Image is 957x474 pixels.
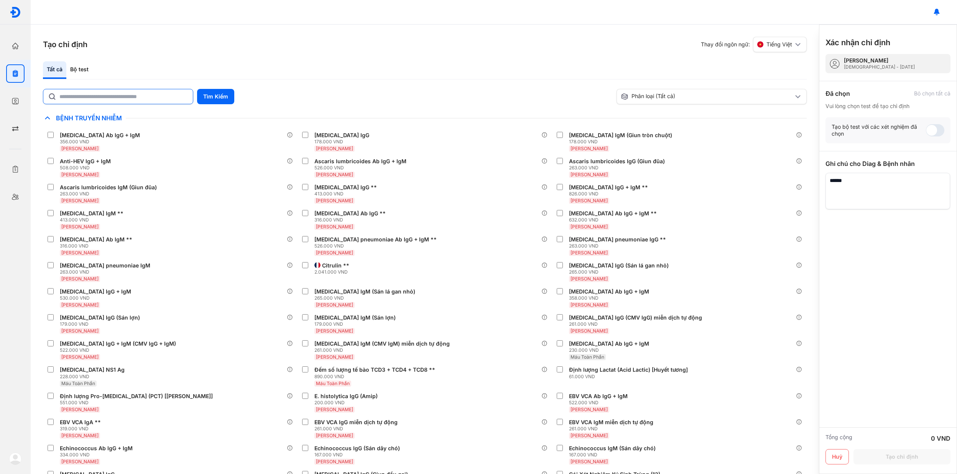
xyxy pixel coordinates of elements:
div: [DEMOGRAPHIC_DATA] - [DATE] [844,64,915,70]
span: [PERSON_NAME] [316,302,353,308]
span: [PERSON_NAME] [316,172,353,177]
div: 179.000 VND [314,321,399,327]
div: 522.000 VND [60,347,179,353]
div: 358.000 VND [569,295,652,301]
span: [PERSON_NAME] [61,146,99,151]
div: 261.000 VND [314,426,401,432]
div: 522.000 VND [569,400,631,406]
div: EBV VCA Ab IgG + IgM [569,393,628,400]
span: [PERSON_NAME] [571,224,608,230]
div: Ascaris lumbricoides IgM (Giun đũa) [60,184,157,191]
span: [PERSON_NAME] [61,276,99,282]
span: [PERSON_NAME] [61,354,99,360]
div: 2.041.000 VND [314,269,352,275]
div: Bộ test [66,61,92,79]
h3: Tạo chỉ định [43,39,87,50]
span: [PERSON_NAME] [61,198,99,203]
span: [PERSON_NAME] [571,172,608,177]
span: [PERSON_NAME] [61,224,99,230]
div: 178.000 VND [569,139,675,145]
div: Tổng cộng [825,434,852,443]
div: 179.000 VND [60,321,143,327]
div: 316.000 VND [60,243,135,249]
div: [MEDICAL_DATA] pneumoniae Ab IgG + IgM ** [314,236,437,243]
div: Echinococcus Ab IgG + IgM [60,445,133,452]
div: [MEDICAL_DATA] Ab IgG + IgM ** [569,210,657,217]
span: [PERSON_NAME] [571,250,608,256]
span: [PERSON_NAME] [571,198,608,203]
span: [PERSON_NAME] [571,276,608,282]
span: Máu Toàn Phần [316,381,350,386]
div: [MEDICAL_DATA] NS1 Ag [60,366,125,373]
div: EBV VCA IgA ** [60,419,101,426]
div: [MEDICAL_DATA] IgG [314,132,369,139]
span: Bệnh Truyền Nhiễm [52,114,126,122]
div: 826.000 VND [569,191,651,197]
div: [MEDICAL_DATA] IgG (CMV IgG) miễn dịch tự động [569,314,702,321]
button: Tìm Kiếm [197,89,234,104]
span: [PERSON_NAME] [571,302,608,308]
div: [MEDICAL_DATA] IgG + IgM [60,288,131,295]
div: 263.000 VND [569,165,668,171]
span: [PERSON_NAME] [61,328,99,334]
span: [PERSON_NAME] [316,433,353,438]
span: [PERSON_NAME] [571,407,608,412]
div: Định lượng Lactat (Acid Lactic) [Huyết tương] [569,366,688,373]
div: 316.000 VND [314,217,389,223]
div: Vui lòng chọn test để tạo chỉ định [825,103,950,110]
div: 319.000 VND [60,426,104,432]
div: [MEDICAL_DATA] IgG (Sán lợn) [60,314,140,321]
div: E. histolytica IgG (Amip) [314,393,378,400]
span: [PERSON_NAME] [571,433,608,438]
div: Ghi chú cho Diag & Bệnh nhân [825,159,950,168]
span: [PERSON_NAME] [571,146,608,151]
span: [PERSON_NAME] [61,459,99,464]
span: [PERSON_NAME] [61,250,99,256]
div: [MEDICAL_DATA] IgG ** [314,184,377,191]
div: [MEDICAL_DATA] IgG + IgM (CMV IgG + IgM) [60,340,176,347]
div: Ascaris lumbricoides Ab IgG + IgM [314,158,406,165]
div: 413.000 VND [60,217,127,223]
div: [MEDICAL_DATA] IgM (Giun tròn chuột) [569,132,672,139]
div: 228.000 VND [60,374,128,380]
div: [MEDICAL_DATA] IgM (Sán lá gan nhỏ) [314,288,415,295]
span: [PERSON_NAME] [316,198,353,203]
img: logo [9,453,21,465]
div: 530.000 VND [60,295,134,301]
span: [PERSON_NAME] [61,302,99,308]
div: [MEDICAL_DATA] IgM ** [60,210,123,217]
div: 61.000 VND [569,374,691,380]
h3: Xác nhận chỉ định [825,37,890,48]
div: 413.000 VND [314,191,380,197]
div: 526.000 VND [314,165,409,171]
div: Đã chọn [825,89,850,98]
div: 263.000 VND [569,243,669,249]
div: Bỏ chọn tất cả [914,90,950,97]
div: Echinococcus IgG (Sán dây chó) [314,445,400,452]
span: [PERSON_NAME] [571,459,608,464]
img: logo [10,7,21,18]
div: 263.000 VND [60,191,160,197]
span: [PERSON_NAME] [316,224,353,230]
span: [PERSON_NAME] [61,172,99,177]
div: [MEDICAL_DATA] IgM (CMV IgM) miễn dịch tự động [314,340,450,347]
div: [MEDICAL_DATA] pneumoniae IgM [60,262,150,269]
div: 265.000 VND [314,295,418,301]
span: [PERSON_NAME] [316,328,353,334]
div: 0 VND [931,434,950,443]
span: [PERSON_NAME] [61,433,99,438]
div: 167.000 VND [314,452,403,458]
span: Tiếng Việt [766,41,792,48]
button: Huỷ [825,449,849,464]
div: [MEDICAL_DATA] IgG + IgM ** [569,184,648,191]
div: Tất cả [43,61,66,79]
span: [PERSON_NAME] [61,407,99,412]
span: [PERSON_NAME] [316,250,353,256]
div: 263.000 VND [60,269,153,275]
div: EBV VCA IgG miễn dịch tự động [314,419,398,426]
div: 265.000 VND [569,269,672,275]
div: Đếm số lượng tế bào TCD3 + TCD4 + TCD8 ** [314,366,435,373]
div: 890.000 VND [314,374,438,380]
div: 200.000 VND [314,400,381,406]
div: [MEDICAL_DATA] Ab IgG + IgM [569,288,649,295]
